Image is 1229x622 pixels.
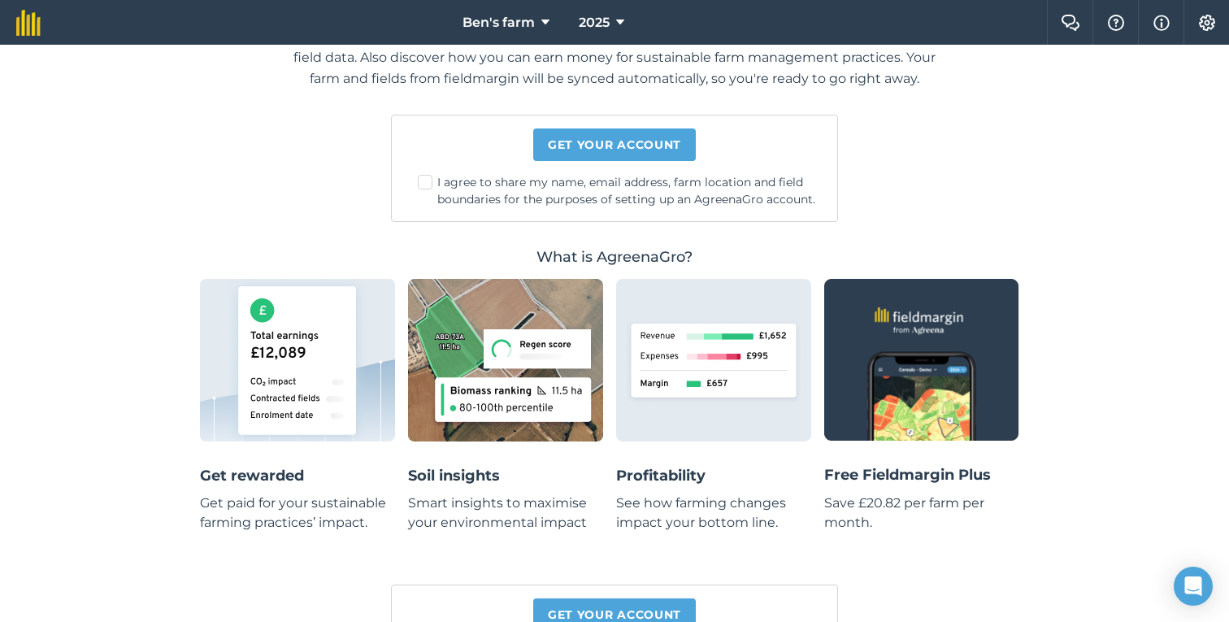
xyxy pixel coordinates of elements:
img: A question mark icon [1106,15,1126,31]
img: svg+xml;base64,PHN2ZyB4bWxucz0iaHR0cDovL3d3dy53My5vcmcvMjAwMC9zdmciIHdpZHRoPSIxNyIgaGVpZ2h0PSIxNy... [1153,13,1170,33]
p: AgreenaGro helps you make better decisions for your farm's future get paid for it. Get instant in... [289,6,940,89]
span: Ben's farm [463,13,535,33]
p: Save £20.82 per farm per month. [824,494,1019,533]
h4: Free Fieldmargin Plus [824,463,1019,487]
h4: Get rewarded [200,464,395,488]
img: Graphic showing fieldmargin mobile app [824,279,1019,441]
span: 2025 [579,13,610,33]
img: Graphic showing soil insights in AgreenaGro [408,279,603,441]
img: fieldmargin Logo [16,10,41,36]
p: Smart insights to maximise your environmental impact [408,494,603,533]
img: A cog icon [1197,15,1217,31]
p: See how farming changes impact your bottom line. [616,494,811,533]
h4: Profitability [616,464,811,488]
img: Graphic showing total earnings in AgreenaGro [200,279,395,441]
img: Graphic showing revenue calculation in AgreenaGro [616,279,811,441]
h4: Soil insights [408,464,603,488]
a: Get your account [533,128,696,161]
h3: What is AgreenaGro? [200,248,1029,267]
p: Get paid for your sustainable farming practices’ impact. [200,494,395,533]
label: I agree to share my name, email address, farm location and field boundaries for the purposes of s... [418,174,824,208]
img: Two speech bubbles overlapping with the left bubble in the forefront [1061,15,1080,31]
div: Open Intercom Messenger [1174,567,1213,606]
